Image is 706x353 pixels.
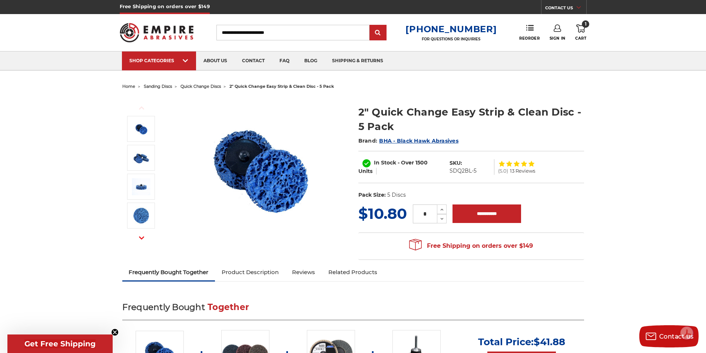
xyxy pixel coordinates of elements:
[186,97,334,243] img: 2 inch strip and clean blue quick change discs
[120,18,194,47] img: Empire Abrasives
[450,159,462,167] dt: SKU:
[659,333,694,340] span: Contact us
[415,159,428,166] span: 1500
[235,51,272,70] a: contact
[450,167,477,175] dd: SDQ2BL-5
[133,230,150,246] button: Next
[132,206,150,225] img: paint rust stripping quick change discs, 2 inch
[398,159,414,166] span: - Over
[229,84,334,89] span: 2" quick change easy strip & clean disc - 5 pack
[405,37,497,41] p: FOR QUESTIONS OR INQUIRIES
[122,84,135,89] a: home
[215,264,285,280] a: Product Description
[575,24,586,41] a: 1 Cart
[534,336,565,348] span: $41.88
[144,84,172,89] a: sanding discs
[498,169,508,173] span: (5.0)
[272,51,297,70] a: faq
[358,204,407,223] span: $10.80
[582,20,589,28] span: 1
[358,168,372,174] span: Units
[379,137,458,144] a: BHA - Black Hawk Abrasives
[24,339,96,348] span: Get Free Shipping
[132,149,150,167] img: 2" Black Hawk Abrasives strip it quick change discs, 5 pack
[478,336,565,348] p: Total Price:
[510,169,535,173] span: 13 Reviews
[132,178,150,195] img: roll on quick change attachment on 2 inch paint remover disc
[545,4,586,14] a: CONTACT US
[285,264,322,280] a: Reviews
[371,26,385,40] input: Submit
[405,24,497,34] a: [PHONE_NUMBER]
[374,159,396,166] span: In Stock
[7,334,113,353] div: Get Free ShippingClose teaser
[639,325,699,347] button: Contact us
[358,191,386,199] dt: Pack Size:
[387,191,406,199] dd: 5 Discs
[180,84,221,89] a: quick change discs
[358,105,584,134] h1: 2" Quick Change Easy Strip & Clean Disc - 5 Pack
[519,24,540,40] a: Reorder
[297,51,325,70] a: blog
[196,51,235,70] a: about us
[409,239,533,253] span: Free Shipping on orders over $149
[550,36,566,41] span: Sign In
[129,58,189,63] div: SHOP CATEGORIES
[122,302,205,312] span: Frequently Bought
[133,100,150,116] button: Previous
[132,120,150,138] img: 2 inch strip and clean blue quick change discs
[325,51,391,70] a: shipping & returns
[122,264,215,280] a: Frequently Bought Together
[208,302,249,312] span: Together
[519,36,540,41] span: Reorder
[111,329,119,336] button: Close teaser
[322,264,384,280] a: Related Products
[575,36,586,41] span: Cart
[358,137,378,144] span: Brand:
